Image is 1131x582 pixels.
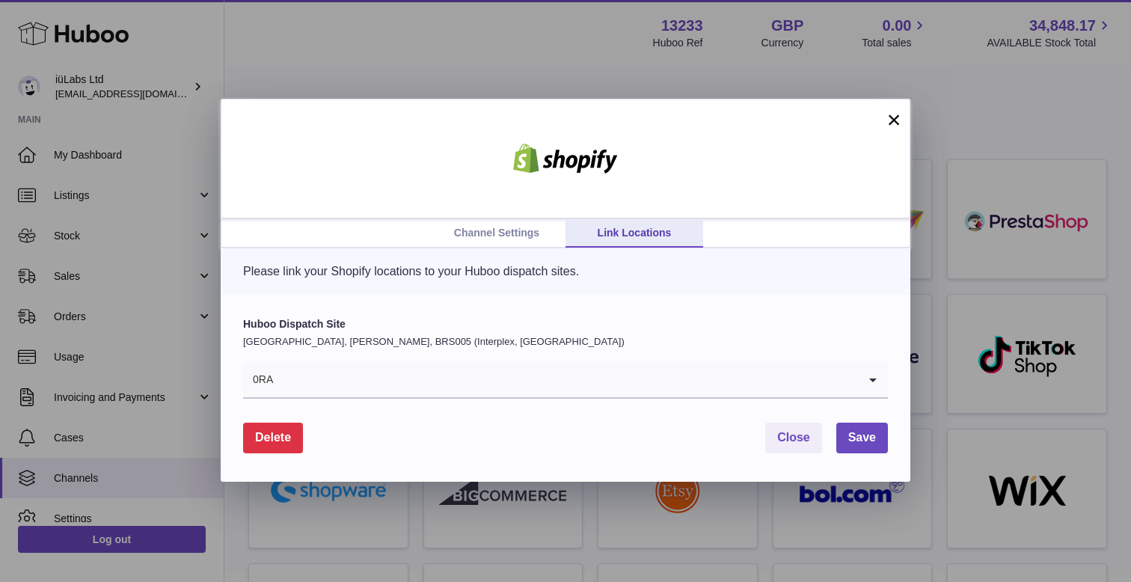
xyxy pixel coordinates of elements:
[243,317,888,331] label: Huboo Dispatch Site
[765,423,822,453] button: Close
[836,423,888,453] button: Save
[255,431,291,444] span: Delete
[274,363,858,397] input: Search for option
[243,423,303,453] button: Delete
[565,219,703,248] a: Link Locations
[777,431,810,444] span: Close
[243,363,274,397] span: 0RA
[848,431,876,444] span: Save
[885,111,903,129] button: ×
[243,335,888,349] p: [GEOGRAPHIC_DATA], [PERSON_NAME], BRS005 (Interplex, [GEOGRAPHIC_DATA])
[243,363,888,399] div: Search for option
[502,144,629,174] img: shopify
[428,219,565,248] a: Channel Settings
[243,263,888,280] p: Please link your Shopify locations to your Huboo dispatch sites.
